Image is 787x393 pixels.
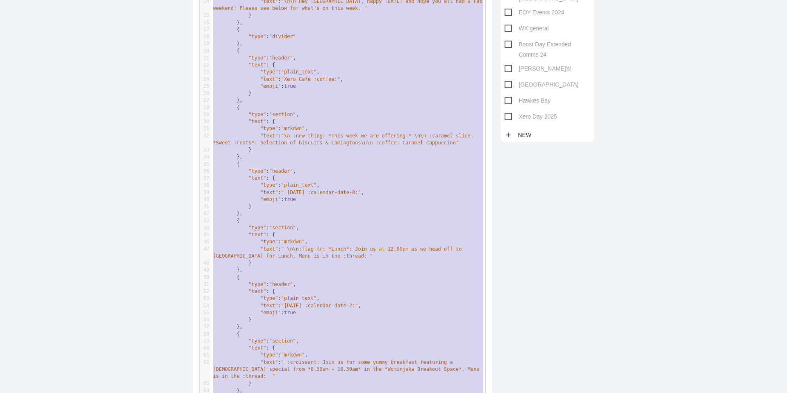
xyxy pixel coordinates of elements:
div: 62 [200,359,211,366]
span: "emoji" [260,83,281,89]
span: } [213,90,252,96]
span: : [213,34,296,39]
span: : [213,83,296,89]
span: : { [213,119,275,124]
div: 34 [200,153,211,160]
span: : , [213,69,320,75]
span: "text" [260,76,278,82]
span: { [213,105,240,110]
div: 17 [200,26,211,33]
div: 40 [200,196,211,203]
span: : [213,246,465,259]
div: 61 [200,352,211,359]
span: : , [213,55,296,61]
div: 57 [200,323,211,330]
div: 32 [200,133,211,139]
span: "emoji" [260,310,281,315]
span: }, [213,210,243,216]
div: 38 [200,182,211,189]
span: : { [213,288,275,294]
div: 54 [200,302,211,309]
span: Xero Day 2025 [505,112,557,122]
div: 27 [200,97,211,104]
span: : [213,310,296,315]
div: 45 [200,231,211,238]
span: "type" [248,34,266,39]
span: : , [213,182,320,188]
span: "plain_text" [281,69,317,75]
span: : { [213,345,275,351]
span: "type" [260,295,278,301]
div: 52 [200,288,211,295]
span: "emoji" [260,196,281,202]
span: true [284,196,296,202]
div: 31 [200,125,211,132]
div: 24 [200,76,211,83]
span: " \n\n:flag-fr: *Lunch*: Join us at 12.00pm as we head off to [GEOGRAPHIC_DATA] for Lunch. Menu i... [213,246,465,259]
span: "type" [248,281,266,287]
span: "section" [269,112,296,117]
span: "text" [248,345,266,351]
span: }, [213,154,243,160]
span: "header" [269,281,293,287]
span: "text" [260,246,278,252]
span: } [213,380,252,386]
div: 21 [200,55,211,62]
span: "type" [260,239,278,244]
span: "plain_text" [281,295,317,301]
span: : , [213,112,299,117]
span: : [213,133,477,146]
div: 37 [200,175,211,182]
span: "text" [248,119,266,124]
div: 29 [200,111,211,118]
span: "header" [269,55,293,61]
div: 19 [200,40,211,47]
div: 49 [200,267,211,274]
div: 51 [200,281,211,288]
span: true [284,310,296,315]
div: 36 [200,168,211,175]
span: "\n :new-thing: *This week we are offering:* \n\n :caramel-slice: *Sweet Treats*: Selection of bi... [213,133,477,146]
div: 18 [200,33,211,40]
div: 58 [200,331,211,338]
div: 59 [200,338,211,345]
span: WX general [505,23,549,34]
span: { [213,27,240,32]
span: "text" [248,232,266,238]
span: : { [213,175,275,181]
div: 16 [200,19,211,26]
span: } [213,260,252,266]
span: "text" [260,190,278,195]
span: "type" [248,112,266,117]
span: } [213,317,252,322]
div: 50 [200,274,211,281]
span: " :croissant: Join us for some yummy breakfast featuring a [DEMOGRAPHIC_DATA] special from *8.30a... [213,359,482,379]
span: [GEOGRAPHIC_DATA] [505,80,579,90]
span: " [DATE] :calendar-date-8:" [281,190,361,195]
span: : { [213,62,275,68]
div: 22 [200,62,211,69]
span: : , [213,281,296,287]
div: 53 [200,295,211,302]
span: { [213,161,240,167]
span: }, [213,324,243,329]
i: add [505,128,512,142]
span: : , [213,338,299,344]
span: "Xero Café :coffee:" [281,76,341,82]
div: 35 [200,161,211,168]
span: } [213,203,252,209]
span: "text" [260,133,278,139]
span: "type" [248,338,266,344]
span: : [213,196,296,202]
div: 23 [200,69,211,75]
div: 44 [200,224,211,231]
span: }, [213,20,243,25]
span: }, [213,267,243,273]
div: 55 [200,309,211,316]
span: : [213,359,482,379]
span: "type" [260,182,278,188]
span: : { [213,232,275,238]
div: 30 [200,118,211,125]
span: Hawkes Bay [505,96,551,106]
div: 15 [200,12,211,19]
